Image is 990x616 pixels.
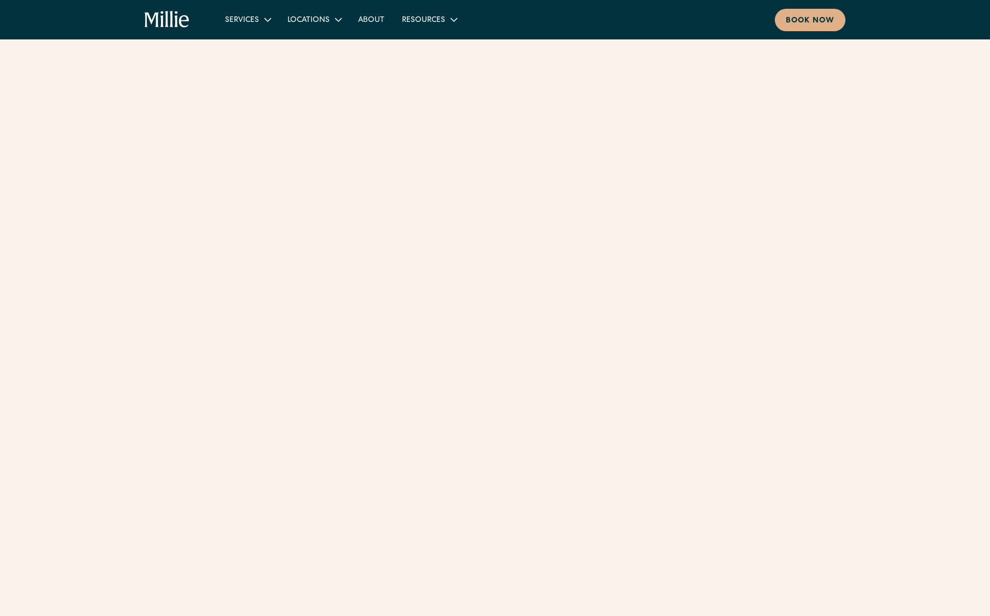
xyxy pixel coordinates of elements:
[786,15,834,27] div: Book now
[279,10,349,28] div: Locations
[349,10,393,28] a: About
[225,15,259,26] div: Services
[287,15,330,26] div: Locations
[402,15,445,26] div: Resources
[216,10,279,28] div: Services
[775,9,845,31] a: Book now
[393,10,465,28] div: Resources
[145,11,190,28] a: home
